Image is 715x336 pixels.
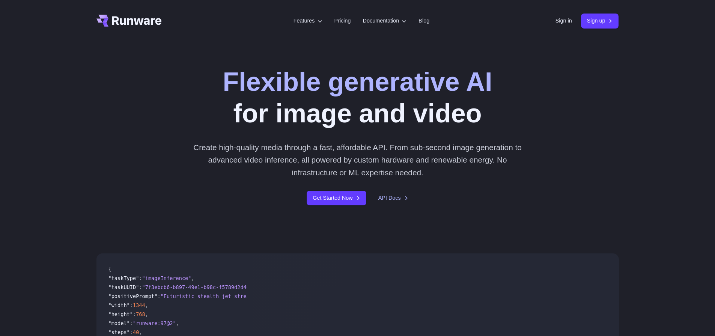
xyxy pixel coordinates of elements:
span: 768 [136,311,145,317]
p: Create high-quality media through a fast, affordable API. From sub-second image generation to adv... [190,141,525,179]
span: "taskUUID" [108,284,139,290]
span: 1344 [133,302,145,308]
a: Get Started Now [307,191,366,205]
span: : [130,320,133,326]
span: , [191,275,194,281]
span: "taskType" [108,275,139,281]
span: { [108,266,111,272]
h1: for image and video [223,66,492,129]
span: "Futuristic stealth jet streaking through a neon-lit cityscape with glowing purple exhaust" [161,293,440,299]
a: Pricing [334,17,351,25]
span: : [139,275,142,281]
span: "positivePrompt" [108,293,158,299]
span: "steps" [108,329,130,335]
span: "imageInference" [142,275,191,281]
span: , [176,320,179,326]
span: , [145,302,148,308]
span: : [157,293,160,299]
span: "7f3ebcb6-b897-49e1-b98c-f5789d2d40d7" [142,284,259,290]
span: : [130,302,133,308]
strong: Flexible generative AI [223,67,492,96]
a: Sign up [581,14,619,28]
span: "width" [108,302,130,308]
span: , [145,311,148,317]
a: Go to / [96,15,162,27]
span: : [133,311,136,317]
label: Documentation [363,17,407,25]
span: : [139,284,142,290]
a: API Docs [378,194,408,202]
span: , [139,329,142,335]
label: Features [294,17,322,25]
span: : [130,329,133,335]
a: Blog [418,17,429,25]
a: Sign in [555,17,572,25]
span: 40 [133,329,139,335]
span: "runware:97@2" [133,320,176,326]
span: "height" [108,311,133,317]
span: "model" [108,320,130,326]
